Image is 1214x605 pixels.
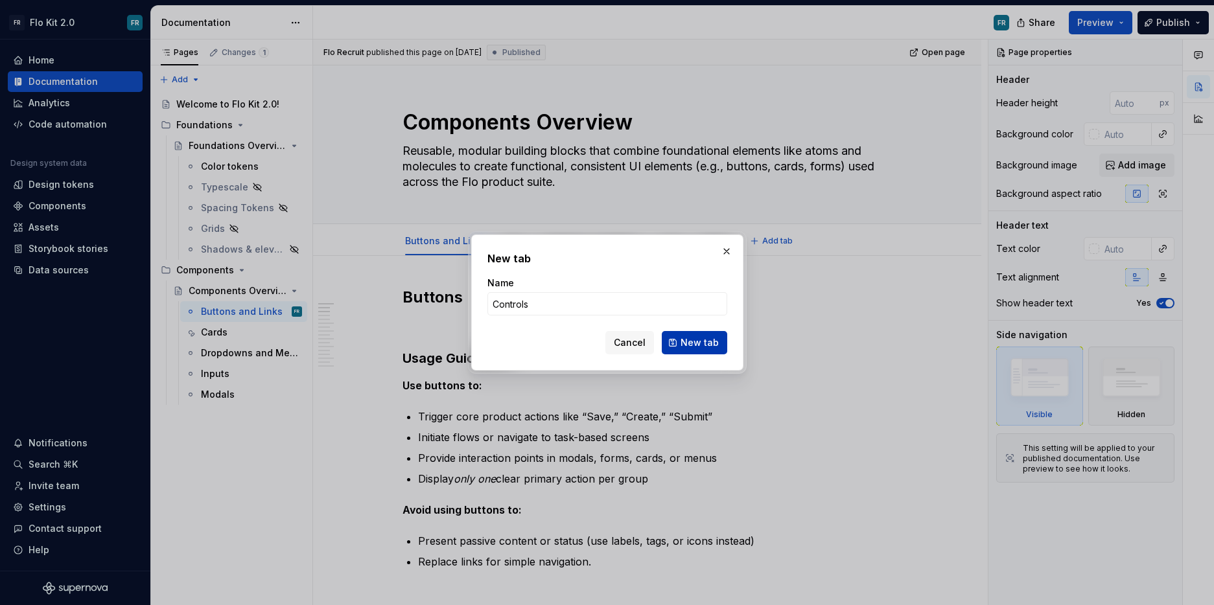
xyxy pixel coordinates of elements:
[681,336,719,349] span: New tab
[605,331,654,354] button: Cancel
[614,336,646,349] span: Cancel
[487,277,514,290] label: Name
[662,331,727,354] button: New tab
[487,251,727,266] h2: New tab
